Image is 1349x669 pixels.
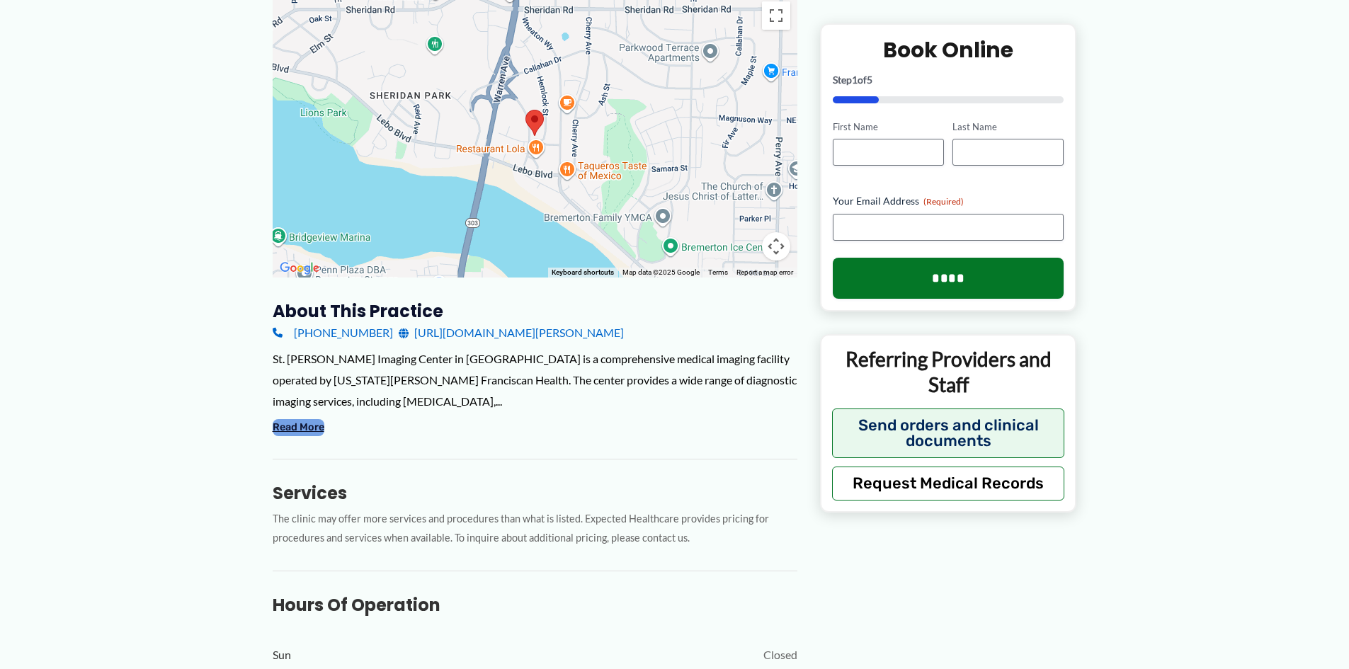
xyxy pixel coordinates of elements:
[736,268,793,276] a: Report a map error
[762,1,790,30] button: Toggle fullscreen view
[276,259,323,278] a: Open this area in Google Maps (opens a new window)
[832,346,1065,398] p: Referring Providers and Staff
[833,120,944,133] label: First Name
[832,466,1065,500] button: Request Medical Records
[273,644,291,665] span: Sun
[852,73,858,85] span: 1
[552,268,614,278] button: Keyboard shortcuts
[399,322,624,343] a: [URL][DOMAIN_NAME][PERSON_NAME]
[708,268,728,276] a: Terms (opens in new tab)
[273,348,797,411] div: St. [PERSON_NAME] Imaging Center in [GEOGRAPHIC_DATA] is a comprehensive medical imaging facility...
[833,35,1064,63] h2: Book Online
[763,644,797,665] span: Closed
[276,259,323,278] img: Google
[952,120,1064,133] label: Last Name
[622,268,700,276] span: Map data ©2025 Google
[273,300,797,322] h3: About this practice
[923,196,964,207] span: (Required)
[273,482,797,504] h3: Services
[762,232,790,261] button: Map camera controls
[867,73,872,85] span: 5
[273,510,797,548] p: The clinic may offer more services and procedures than what is listed. Expected Healthcare provid...
[273,594,797,616] h3: Hours of Operation
[273,322,393,343] a: [PHONE_NUMBER]
[832,408,1065,457] button: Send orders and clinical documents
[273,419,324,436] button: Read More
[833,194,1064,208] label: Your Email Address
[833,74,1064,84] p: Step of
